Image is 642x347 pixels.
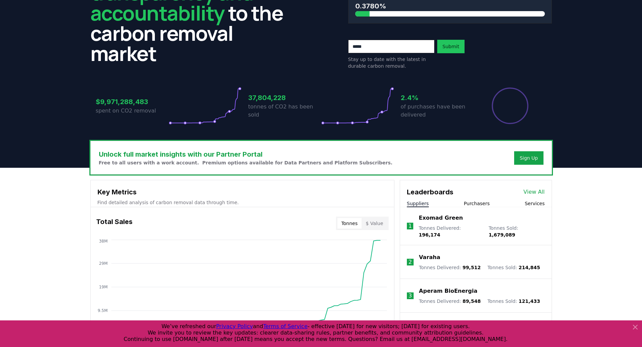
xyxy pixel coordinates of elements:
[520,155,538,161] a: Sign Up
[97,187,387,197] h3: Key Metrics
[408,222,412,230] p: 1
[97,199,387,206] p: Find detailed analysis of carbon removal data through time.
[355,1,545,11] h3: 0.3780%
[97,308,107,313] tspan: 9.5M
[337,218,362,229] button: Tonnes
[419,225,482,238] p: Tonnes Delivered :
[489,225,545,238] p: Tonnes Sold :
[514,151,543,165] button: Sign Up
[487,264,540,271] p: Tonnes Sold :
[419,264,481,271] p: Tonnes Delivered :
[519,265,540,270] span: 214,845
[525,200,545,207] button: Services
[362,218,387,229] button: $ Value
[401,103,474,119] p: of purchases have been delivered
[487,298,540,305] p: Tonnes Sold :
[419,232,440,238] span: 196,174
[409,292,412,300] p: 3
[464,200,490,207] button: Purchasers
[99,239,108,244] tspan: 38M
[99,159,393,166] p: Free to all users with a work account. Premium options available for Data Partners and Platform S...
[419,253,440,261] a: Varaha
[409,258,412,266] p: 2
[419,298,481,305] p: Tonnes Delivered :
[248,103,321,119] p: tonnes of CO2 has been sold
[419,214,463,222] a: Exomad Green
[491,87,529,125] div: Percentage of sales delivered
[489,232,515,238] span: 1,679,089
[519,298,540,304] span: 121,433
[401,93,474,103] h3: 2.4%
[96,97,169,107] h3: $9,971,288,483
[437,40,465,53] button: Submit
[96,107,169,115] p: spent on CO2 removal
[248,93,321,103] h3: 37,804,228
[407,187,453,197] h3: Leaderboards
[419,287,477,295] a: Aperam BioEnergia
[463,265,481,270] span: 99,512
[524,188,545,196] a: View All
[463,298,481,304] span: 89,548
[96,217,133,230] h3: Total Sales
[99,285,108,289] tspan: 19M
[407,200,429,207] button: Suppliers
[99,149,393,159] h3: Unlock full market insights with our Partner Portal
[348,56,435,69] p: Stay up to date with the latest in durable carbon removal.
[99,261,108,266] tspan: 29M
